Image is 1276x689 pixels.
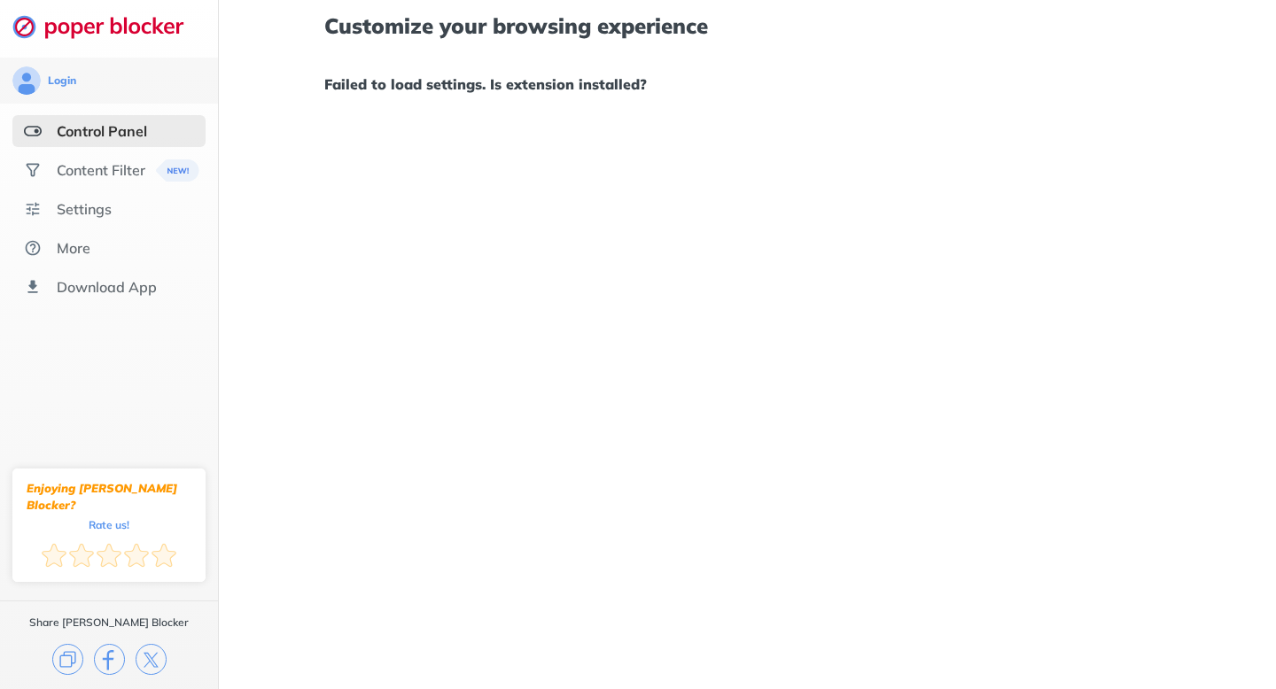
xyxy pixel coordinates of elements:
[24,122,42,140] img: features-selected.svg
[27,480,191,514] div: Enjoying [PERSON_NAME] Blocker?
[324,14,1170,37] h1: Customize your browsing experience
[136,644,167,675] img: x.svg
[24,161,42,179] img: social.svg
[89,521,129,529] div: Rate us!
[24,278,42,296] img: download-app.svg
[48,74,76,88] div: Login
[324,73,1170,96] h1: Failed to load settings. Is extension installed?
[52,644,83,675] img: copy.svg
[57,200,112,218] div: Settings
[156,159,199,182] img: menuBanner.svg
[57,161,145,179] div: Content Filter
[57,239,90,257] div: More
[29,615,189,630] div: Share [PERSON_NAME] Blocker
[57,278,157,296] div: Download App
[24,200,42,218] img: settings.svg
[12,66,41,95] img: avatar.svg
[57,122,147,140] div: Control Panel
[12,14,203,39] img: logo-webpage.svg
[94,644,125,675] img: facebook.svg
[24,239,42,257] img: about.svg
